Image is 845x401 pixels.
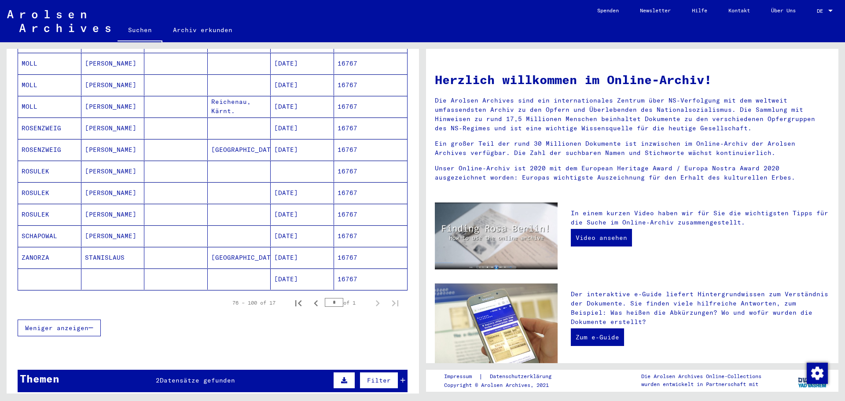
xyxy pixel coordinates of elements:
[81,53,145,74] mat-cell: [PERSON_NAME]
[444,372,479,381] a: Impressum
[156,376,160,384] span: 2
[18,247,81,268] mat-cell: ZANORZA
[81,161,145,182] mat-cell: [PERSON_NAME]
[271,118,334,139] mat-cell: [DATE]
[20,371,59,386] div: Themen
[334,204,408,225] mat-cell: 16767
[444,381,562,389] p: Copyright © Arolsen Archives, 2021
[641,372,761,380] p: Die Arolsen Archives Online-Collections
[118,19,162,42] a: Suchen
[307,294,325,312] button: Previous page
[18,182,81,203] mat-cell: ROSULEK
[367,376,391,384] span: Filter
[571,229,632,246] a: Video ansehen
[444,372,562,381] div: |
[571,290,830,327] p: Der interaktive e-Guide liefert Hintergrundwissen zum Verständnis der Dokumente. Sie finden viele...
[271,139,334,160] mat-cell: [DATE]
[571,209,830,227] p: In einem kurzen Video haben wir für Sie die wichtigsten Tipps für die Suche im Online-Archiv zusa...
[334,161,408,182] mat-cell: 16767
[334,269,408,290] mat-cell: 16767
[232,299,276,307] div: 76 – 100 of 17
[18,96,81,117] mat-cell: MOLL
[18,53,81,74] mat-cell: MOLL
[81,225,145,246] mat-cell: [PERSON_NAME]
[18,320,101,336] button: Weniger anzeigen
[360,372,398,389] button: Filter
[483,372,562,381] a: Datenschutzerklärung
[271,96,334,117] mat-cell: [DATE]
[271,225,334,246] mat-cell: [DATE]
[162,19,243,40] a: Archiv erkunden
[208,96,271,117] mat-cell: Reichenau, Kärnt.
[18,139,81,160] mat-cell: ROSENZWEIG
[18,204,81,225] mat-cell: ROSULEK
[435,96,830,133] p: Die Arolsen Archives sind ein internationales Zentrum über NS-Verfolgung mit dem weltweit umfasse...
[290,294,307,312] button: First page
[369,294,386,312] button: Next page
[334,182,408,203] mat-cell: 16767
[796,369,829,391] img: yv_logo.png
[18,161,81,182] mat-cell: ROSULEK
[641,380,761,388] p: wurden entwickelt in Partnerschaft mit
[81,74,145,96] mat-cell: [PERSON_NAME]
[208,139,271,160] mat-cell: [GEOGRAPHIC_DATA]
[7,10,110,32] img: Arolsen_neg.svg
[571,328,624,346] a: Zum e-Guide
[18,225,81,246] mat-cell: SCHAPOWAL
[18,118,81,139] mat-cell: ROSENZWEIG
[271,204,334,225] mat-cell: [DATE]
[334,96,408,117] mat-cell: 16767
[208,247,271,268] mat-cell: [GEOGRAPHIC_DATA]
[334,53,408,74] mat-cell: 16767
[81,182,145,203] mat-cell: [PERSON_NAME]
[81,96,145,117] mat-cell: [PERSON_NAME]
[271,182,334,203] mat-cell: [DATE]
[435,202,558,269] img: video.jpg
[81,204,145,225] mat-cell: [PERSON_NAME]
[18,74,81,96] mat-cell: MOLL
[81,247,145,268] mat-cell: STANISLAUS
[81,139,145,160] mat-cell: [PERSON_NAME]
[271,53,334,74] mat-cell: [DATE]
[271,74,334,96] mat-cell: [DATE]
[435,164,830,182] p: Unser Online-Archiv ist 2020 mit dem European Heritage Award / Europa Nostra Award 2020 ausgezeic...
[334,118,408,139] mat-cell: 16767
[271,247,334,268] mat-cell: [DATE]
[334,247,408,268] mat-cell: 16767
[25,324,88,332] span: Weniger anzeigen
[435,70,830,89] h1: Herzlich willkommen im Online-Archiv!
[271,269,334,290] mat-cell: [DATE]
[386,294,404,312] button: Last page
[160,376,235,384] span: Datensätze gefunden
[334,225,408,246] mat-cell: 16767
[81,118,145,139] mat-cell: [PERSON_NAME]
[435,283,558,365] img: eguide.jpg
[334,139,408,160] mat-cell: 16767
[325,298,369,307] div: of 1
[806,362,827,383] div: Zustimmung ändern
[334,74,408,96] mat-cell: 16767
[817,8,827,14] span: DE
[435,139,830,158] p: Ein großer Teil der rund 30 Millionen Dokumente ist inzwischen im Online-Archiv der Arolsen Archi...
[807,363,828,384] img: Zustimmung ändern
